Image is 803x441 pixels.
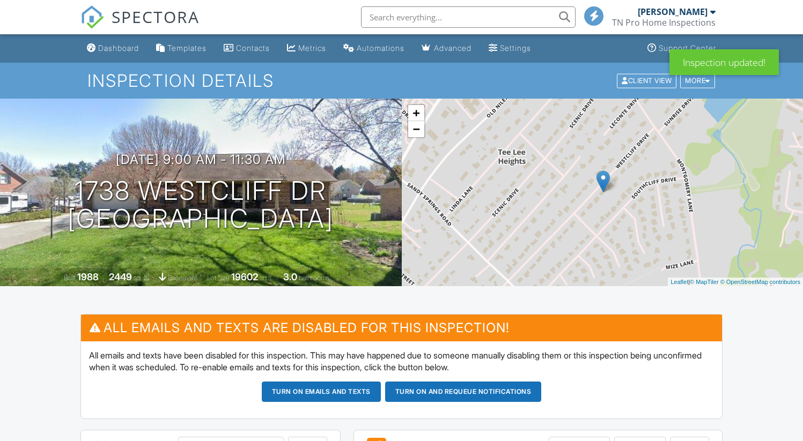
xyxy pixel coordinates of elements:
[236,43,270,53] div: Contacts
[298,43,326,53] div: Metrics
[68,177,334,234] h1: 1738 Westcliff Dr [GEOGRAPHIC_DATA]
[81,315,723,341] h3: All emails and texts are disabled for this inspection!
[207,274,230,282] span: Lot Size
[638,6,708,17] div: [PERSON_NAME]
[283,271,297,282] div: 3.0
[500,43,531,53] div: Settings
[89,349,714,373] p: All emails and texts have been disabled for this inspection. This may have happened due to someon...
[417,39,476,58] a: Advanced
[109,271,132,282] div: 2449
[152,39,211,58] a: Templates
[671,279,688,285] a: Leaflet
[408,121,424,137] a: Zoom out
[690,279,719,285] a: © MapTiler
[80,14,200,37] a: SPECTORA
[134,274,149,282] span: sq. ft.
[385,382,542,402] button: Turn on and Requeue Notifications
[231,271,258,282] div: 19602
[83,39,143,58] a: Dashboard
[116,152,286,167] h3: [DATE] 9:00 am - 11:30 am
[484,39,535,58] a: Settings
[283,39,330,58] a: Metrics
[612,17,716,28] div: TN Pro Home Inspections
[64,274,76,282] span: Built
[77,271,99,282] div: 1988
[87,71,716,90] h1: Inspection Details
[616,76,679,84] a: Client View
[617,73,676,88] div: Client View
[434,43,472,53] div: Advanced
[112,5,200,28] span: SPECTORA
[720,279,800,285] a: © OpenStreetMap contributors
[643,39,720,58] a: Support Center
[80,5,104,29] img: The Best Home Inspection Software - Spectora
[408,105,424,121] a: Zoom in
[299,274,329,282] span: bathrooms
[98,43,139,53] div: Dashboard
[168,274,197,282] span: basement
[680,73,715,88] div: More
[361,6,576,28] input: Search everything...
[668,278,803,287] div: |
[339,39,409,58] a: Automations (Basic)
[260,274,273,282] span: sq.ft.
[219,39,274,58] a: Contacts
[262,382,381,402] button: Turn on emails and texts
[357,43,404,53] div: Automations
[167,43,207,53] div: Templates
[659,43,716,53] div: Support Center
[669,49,779,75] div: Inspection updated!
